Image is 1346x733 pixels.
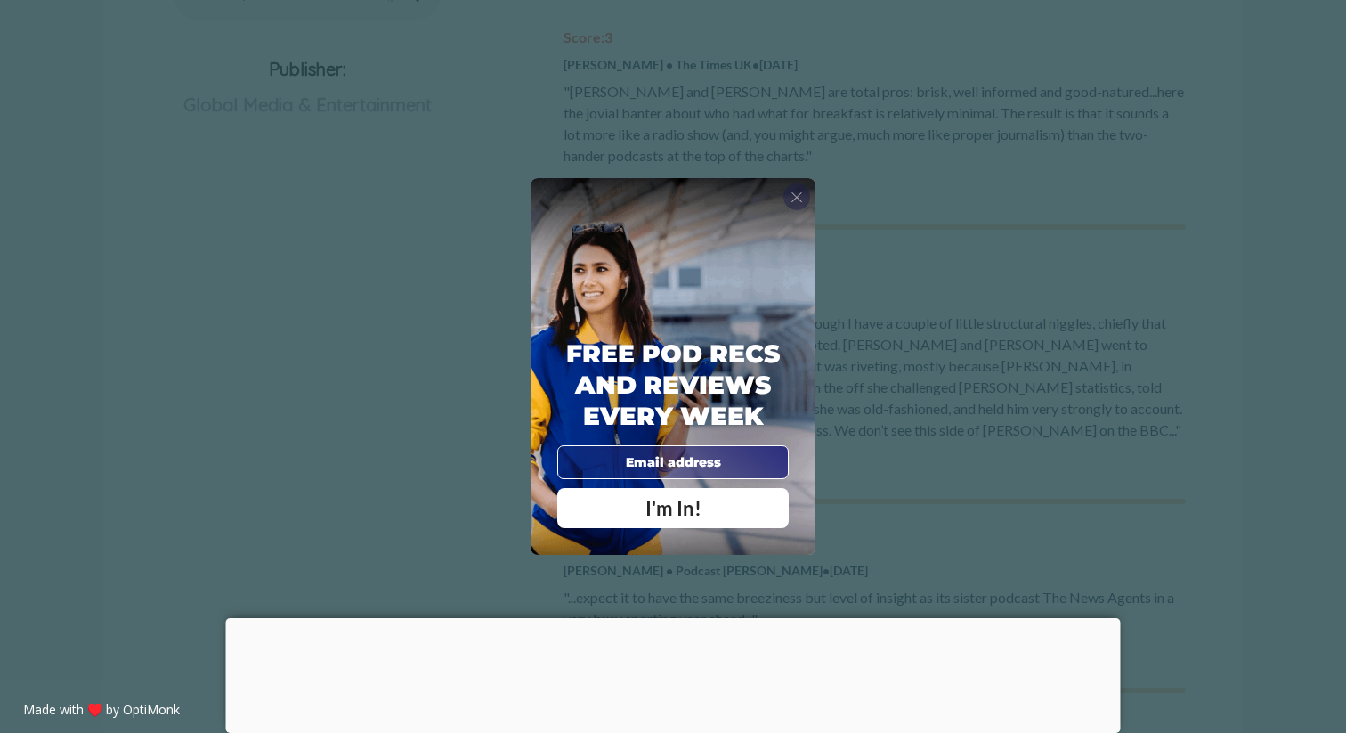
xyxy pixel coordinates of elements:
[645,496,701,520] span: I'm In!
[557,445,789,479] input: Email address
[226,618,1121,729] iframe: Advertisement
[566,338,780,431] span: Free Pod Recs and Reviews every week
[791,188,803,206] span: X
[23,701,180,718] a: Made with ♥️ by OptiMonk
